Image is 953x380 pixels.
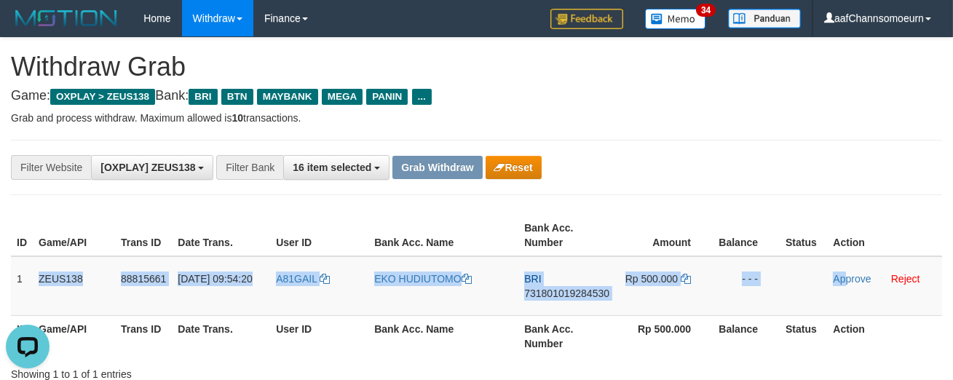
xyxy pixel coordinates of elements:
[283,155,389,180] button: 16 item selected
[891,273,920,285] a: Reject
[827,315,942,357] th: Action
[6,6,50,50] button: Open LiveChat chat widget
[178,273,252,285] span: [DATE] 09:54:20
[33,215,115,256] th: Game/API
[780,215,827,256] th: Status
[172,215,270,256] th: Date Trans.
[276,273,330,285] a: A81GAIL
[11,155,91,180] div: Filter Website
[524,288,609,299] span: Copy 731801019284530 to clipboard
[50,89,155,105] span: OXPLAY > ZEUS138
[270,215,368,256] th: User ID
[368,215,518,256] th: Bank Acc. Name
[524,273,541,285] span: BRI
[728,9,801,28] img: panduan.png
[412,89,432,105] span: ...
[221,89,253,105] span: BTN
[11,256,33,316] td: 1
[780,315,827,357] th: Status
[713,315,780,357] th: Balance
[681,273,691,285] a: Copy 500000 to clipboard
[11,52,942,82] h1: Withdraw Grab
[833,273,871,285] a: Approve
[270,315,368,357] th: User ID
[518,315,615,357] th: Bank Acc. Number
[115,315,172,357] th: Trans ID
[293,162,371,173] span: 16 item selected
[33,315,115,357] th: Game/API
[374,273,472,285] a: EKO HUDIUTOMO
[276,273,317,285] span: A81GAIL
[392,156,482,179] button: Grab Withdraw
[615,315,713,357] th: Rp 500.000
[11,315,33,357] th: ID
[615,215,713,256] th: Amount
[645,9,706,29] img: Button%20Memo.svg
[172,315,270,357] th: Date Trans.
[486,156,542,179] button: Reset
[115,215,172,256] th: Trans ID
[189,89,217,105] span: BRI
[322,89,363,105] span: MEGA
[625,273,678,285] span: Rp 500.000
[518,215,615,256] th: Bank Acc. Number
[11,215,33,256] th: ID
[232,112,243,124] strong: 10
[11,111,942,125] p: Grab and process withdraw. Maximum allowed is transactions.
[257,89,318,105] span: MAYBANK
[91,155,213,180] button: [OXPLAY] ZEUS138
[33,256,115,316] td: ZEUS138
[827,215,942,256] th: Action
[696,4,716,17] span: 34
[713,215,780,256] th: Balance
[366,89,408,105] span: PANIN
[713,256,780,316] td: - - -
[368,315,518,357] th: Bank Acc. Name
[550,9,623,29] img: Feedback.jpg
[11,7,122,29] img: MOTION_logo.png
[100,162,195,173] span: [OXPLAY] ZEUS138
[216,155,283,180] div: Filter Bank
[11,89,942,103] h4: Game: Bank:
[121,273,166,285] span: 88815661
